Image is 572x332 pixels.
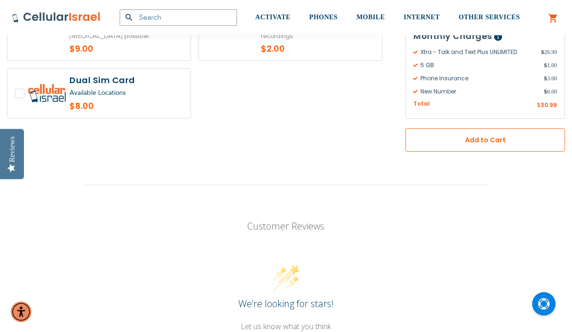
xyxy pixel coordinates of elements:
[255,14,290,21] span: ACTIVATE
[541,47,544,56] span: $
[544,61,547,69] span: $
[541,47,557,56] span: 26.99
[541,100,557,108] span: 30.99
[413,30,492,41] span: Monthly Charges
[12,12,101,23] img: Cellular Israel Logo
[404,14,440,21] span: INTERNET
[544,74,557,82] span: 3.00
[436,135,534,145] span: Add to Cart
[357,14,385,21] span: MOBILE
[405,128,565,152] button: Add to Cart
[8,136,16,162] div: Reviews
[544,87,547,95] span: $
[11,301,31,322] div: Accessibility Menu
[413,61,544,69] span: 5 GB
[544,74,547,82] span: $
[120,9,237,26] input: Search
[413,99,430,108] span: Total
[85,321,487,332] div: Let us know what you think
[413,74,544,82] span: Phone Insurance
[185,220,386,232] p: Customer Reviews
[85,297,487,310] div: We’re looking for stars!
[494,32,502,40] span: Help
[309,14,338,21] span: PHONES
[537,101,541,109] span: $
[544,87,557,95] span: 0.00
[413,47,541,56] span: Xtra - Talk and Text Plus UNLIMITED
[544,61,557,69] span: 1.00
[69,88,126,97] a: Available Locations
[458,14,520,21] span: OTHER SERVICES
[413,87,544,95] span: New Number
